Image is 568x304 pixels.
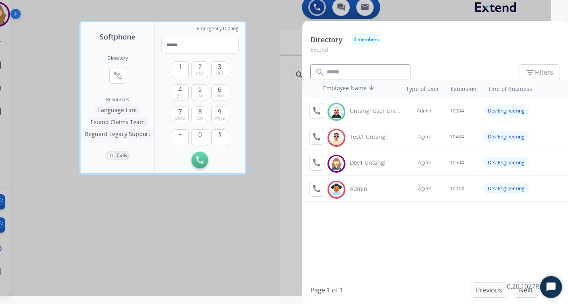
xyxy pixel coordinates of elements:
button: 0Calls [106,151,130,160]
span: 9 [218,107,221,116]
th: Type of user [395,81,443,97]
button: 1 [172,61,189,78]
mat-icon: filter_list [525,67,535,77]
span: 5 [198,85,202,94]
mat-icon: call [312,158,321,168]
span: + [178,130,182,139]
span: wxyz [214,115,225,121]
p: 0 [108,152,115,159]
th: Extension [447,81,481,97]
span: abc [196,70,204,76]
p: Extend [310,45,560,60]
button: 8tuv [191,107,208,123]
span: Agent [418,186,431,192]
mat-icon: search [315,67,325,77]
mat-icon: call [312,106,321,116]
button: Start Chat [540,276,562,298]
span: # [218,130,222,139]
button: Extend Claims Team [87,117,149,127]
button: 4 members [351,34,382,45]
span: jkl [197,93,202,99]
span: tuv [197,115,203,121]
p: Directory [310,34,343,45]
p: 0.20.1027RC [507,282,543,291]
img: call-button [196,156,203,164]
span: Emergency Dialing [197,26,239,32]
span: 7 [178,107,182,116]
span: Softphone [100,31,135,42]
button: + [172,129,189,146]
span: ghi [177,93,183,99]
button: Language Line [94,105,141,115]
div: Untangl User Untangl [350,107,403,115]
span: 2 [198,62,202,71]
span: 1 [178,62,182,71]
mat-icon: arrow_downward [367,84,376,94]
div: Dev1 Untangl [350,159,403,167]
button: 4ghi [172,84,189,101]
span: Agent [418,134,431,140]
img: avatar [331,158,342,170]
span: Agent [418,160,431,166]
button: 2abc [191,61,208,78]
button: Filters [519,64,560,80]
img: avatar [331,184,342,196]
span: 8 [198,107,202,116]
p: Page [310,285,325,295]
button: 7pqrs [172,107,189,123]
span: Filters [525,67,553,77]
img: avatar [331,132,342,144]
div: Dev Engineering [483,131,529,142]
button: 9wxyz [211,107,228,123]
mat-icon: call [312,184,321,193]
button: 3def [211,61,228,78]
span: 1000# [450,108,464,114]
button: # [211,129,228,146]
th: Employee Name [319,80,391,98]
span: 6 [218,85,221,94]
div: Test1 Untangl [350,133,403,141]
div: Dev Engineering [483,105,529,116]
div: Dev Engineering [483,157,529,168]
span: mno [215,93,225,99]
span: def [216,70,223,76]
h2: Directory [107,55,128,61]
span: 1001# [450,186,464,192]
button: 6mno [211,84,228,101]
span: pqrs [175,115,185,121]
div: Admin [350,185,403,193]
span: 3 [218,62,221,71]
div: Dev Engineering [483,183,529,194]
svg: Open Chat [546,282,557,293]
button: 5jkl [191,84,208,101]
span: 4 [178,85,182,94]
mat-icon: connect_without_contact [113,71,122,80]
span: Resources [106,97,129,103]
mat-icon: call [312,132,321,142]
span: Admin [417,108,431,114]
p: of [332,285,338,295]
th: Line of Business [485,81,564,97]
span: 1050# [450,160,464,166]
button: Reguard Legacy Support [81,129,154,139]
button: 0 [191,129,208,146]
img: avatar [331,106,342,118]
p: Calls [116,152,127,159]
span: 1048# [450,134,464,140]
span: 0 [198,130,202,139]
